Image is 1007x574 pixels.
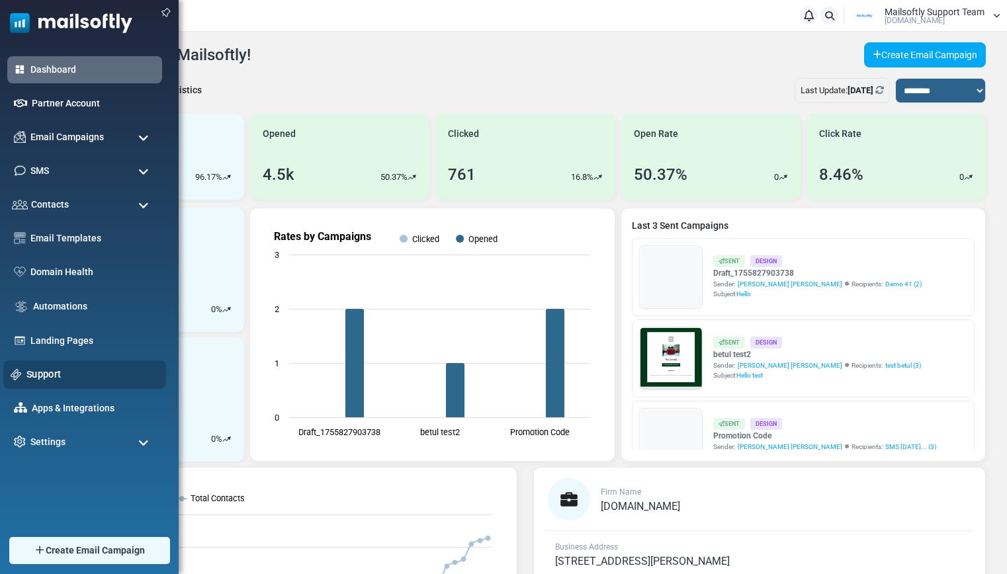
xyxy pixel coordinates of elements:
[30,334,155,348] a: Landing Pages
[203,313,253,324] strong: Follow Us
[713,289,922,299] div: Subject:
[261,219,603,450] svg: Rates by Campaigns
[571,171,593,184] p: 16.8%
[191,493,245,503] text: Total Contacts
[848,6,881,26] img: User Logo
[14,232,26,244] img: email-templates-icon.svg
[69,347,387,360] p: Lorem ipsum dolor sit amet, consectetur adipiscing elit, sed do eiusmod tempor incididunt
[555,555,730,567] span: [STREET_ADDRESS][PERSON_NAME]
[601,487,641,497] span: Firm Name
[713,279,922,289] div: Sender: Recipients:
[713,430,936,442] a: Promotion Code
[713,360,921,370] div: Sender: Recipients:
[211,303,231,316] div: %
[448,127,479,141] span: Clicked
[31,198,69,212] span: Contacts
[14,266,26,277] img: domain-health-icon.svg
[713,337,745,348] div: Sent
[14,63,26,75] img: dashboard-icon-active.svg
[510,427,570,437] text: Promotion Code
[60,229,397,250] h1: Test {(email)}
[632,219,975,233] a: Last 3 Sent Campaigns
[713,442,936,452] div: Sender: Recipients:
[885,442,936,452] a: SMS [DATE]... (3)
[46,544,145,557] span: Create Email Campaign
[601,500,680,512] span: [DOMAIN_NAME]
[33,300,155,313] a: Automations
[885,279,922,289] a: Demo 41 (2)
[298,427,380,437] text: Draft_1755827903738
[819,163,863,186] div: 8.46%
[12,200,28,209] img: contacts-icon.svg
[738,360,842,370] span: [PERSON_NAME] [PERSON_NAME]
[32,97,155,110] a: Partner Account
[30,435,66,449] span: Settings
[275,304,279,314] text: 2
[713,348,921,360] a: betul test2
[634,163,687,186] div: 50.37%
[819,127,861,141] span: Click Rate
[848,85,873,95] b: [DATE]
[959,171,964,184] p: 0
[750,255,782,266] div: Design
[738,279,842,289] span: [PERSON_NAME] [PERSON_NAME]
[885,17,945,24] span: [DOMAIN_NAME]
[738,442,842,452] span: [PERSON_NAME] [PERSON_NAME]
[14,436,26,448] img: settings-icon.svg
[885,7,985,17] span: Mailsoftly Support Team
[30,130,104,144] span: Email Campaigns
[14,131,26,143] img: campaigns-icon.png
[468,234,498,244] text: Opened
[750,418,782,429] div: Design
[275,358,279,368] text: 1
[875,85,884,95] a: Refresh Stats
[275,250,279,260] text: 3
[30,164,49,178] span: SMS
[30,265,155,279] a: Domain Health
[795,78,890,103] div: Last Update:
[174,269,283,280] strong: Shop Now and Save Big!
[263,163,294,186] div: 4.5k
[412,234,439,244] text: Clicked
[634,127,678,141] span: Open Rate
[885,360,921,370] a: test betul (3)
[601,501,680,512] a: [DOMAIN_NAME]
[736,372,763,379] span: Hello test
[14,299,28,314] img: workflow.svg
[30,231,155,245] a: Email Templates
[555,542,618,552] span: Business Address
[211,432,231,446] div: %
[263,127,296,141] span: Opened
[211,432,216,446] p: 0
[380,171,408,184] p: 50.37%
[274,230,371,243] text: Rates by Campaigns
[14,165,26,177] img: sms-icon.png
[774,171,779,184] p: 0
[11,369,22,380] img: support-icon.svg
[211,303,216,316] p: 0
[26,367,159,382] a: Support
[195,171,222,184] p: 96.17%
[448,163,476,186] div: 761
[713,370,921,380] div: Subject:
[736,290,751,298] span: Hello
[161,263,296,287] a: Shop Now and Save Big!
[420,427,460,437] text: betul test2
[713,255,745,266] div: Sent
[750,337,782,348] div: Design
[14,335,26,347] img: landing_pages.svg
[864,42,986,67] a: Create Email Campaign
[32,401,155,415] a: Apps & Integrations
[275,413,279,423] text: 0
[713,418,745,429] div: Sent
[713,267,922,279] a: Draft_1755827903738
[848,6,1000,26] a: User Logo Mailsoftly Support Team [DOMAIN_NAME]
[30,63,155,77] a: Dashboard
